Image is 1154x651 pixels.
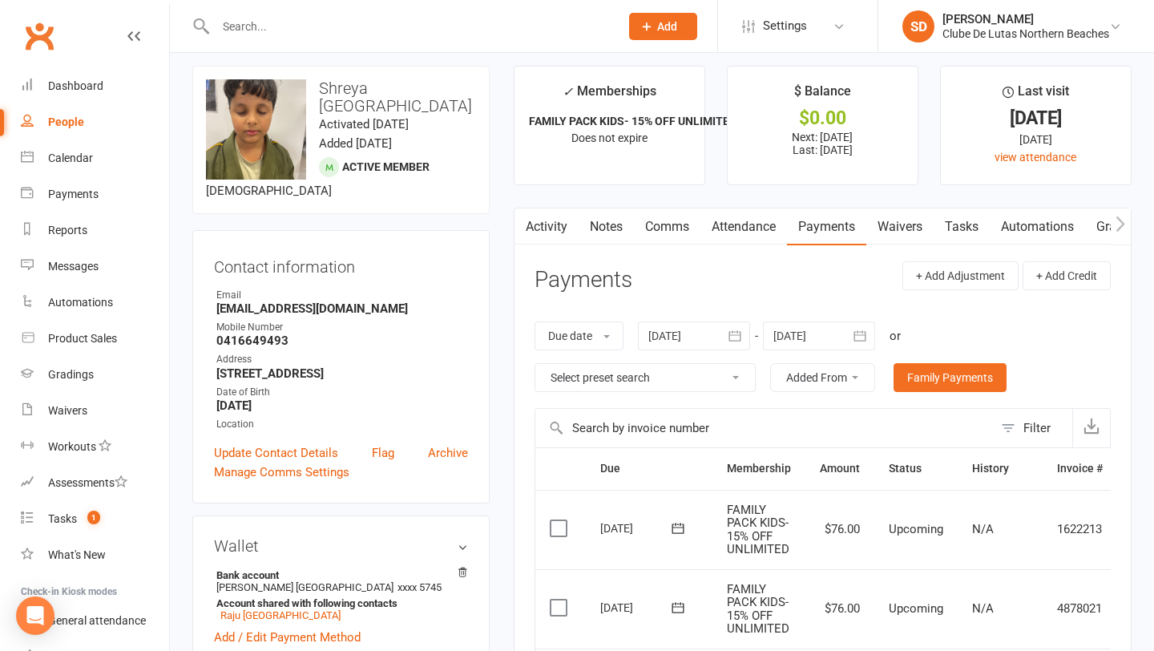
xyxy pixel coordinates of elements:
[571,131,648,144] span: Does not expire
[995,151,1076,164] a: view attendance
[216,366,468,381] strong: [STREET_ADDRESS]
[21,140,169,176] a: Calendar
[216,320,468,335] div: Mobile Number
[21,212,169,249] a: Reports
[742,131,903,156] p: Next: [DATE] Last: [DATE]
[48,152,93,164] div: Calendar
[216,301,468,316] strong: [EMAIL_ADDRESS][DOMAIN_NAME]
[21,603,169,639] a: General attendance kiosk mode
[214,567,468,624] li: [PERSON_NAME] [GEOGRAPHIC_DATA]
[972,522,994,536] span: N/A
[372,443,394,463] a: Flag
[700,208,787,245] a: Attendance
[1043,569,1117,649] td: 4878021
[535,268,632,293] h3: Payments
[214,628,361,647] a: Add / Edit Payment Method
[48,476,127,489] div: Assessments
[1023,261,1111,290] button: + Add Credit
[634,208,700,245] a: Comms
[535,321,623,350] button: Due date
[216,569,460,581] strong: Bank account
[48,115,84,128] div: People
[763,8,807,44] span: Settings
[48,332,117,345] div: Product Sales
[942,12,1109,26] div: [PERSON_NAME]
[770,363,875,392] button: Added From
[1023,418,1051,438] div: Filter
[21,393,169,429] a: Waivers
[216,334,468,348] strong: 0416649493
[216,385,468,400] div: Date of Birth
[319,136,392,151] time: Added [DATE]
[397,581,442,593] span: xxxx 5745
[942,26,1109,41] div: Clube De Lutas Northern Beaches
[629,13,697,40] button: Add
[216,288,468,303] div: Email
[586,448,712,489] th: Due
[48,512,77,525] div: Tasks
[889,522,943,536] span: Upcoming
[894,363,1007,392] a: Family Payments
[514,208,579,245] a: Activity
[579,208,634,245] a: Notes
[955,110,1116,127] div: [DATE]
[529,115,736,127] strong: FAMILY PACK KIDS- 15% OFF UNLIMITED
[657,20,677,33] span: Add
[214,537,468,555] h3: Wallet
[727,503,789,557] span: FAMILY PACK KIDS- 15% OFF UNLIMITED
[21,176,169,212] a: Payments
[21,429,169,465] a: Workouts
[21,68,169,104] a: Dashboard
[889,601,943,616] span: Upcoming
[990,208,1085,245] a: Automations
[206,79,306,180] img: image1746432060.png
[21,357,169,393] a: Gradings
[1043,448,1117,489] th: Invoice #
[216,597,460,609] strong: Account shared with following contacts
[787,208,866,245] a: Payments
[211,15,608,38] input: Search...
[216,352,468,367] div: Address
[16,596,54,635] div: Open Intercom Messenger
[563,81,656,111] div: Memberships
[216,398,468,413] strong: [DATE]
[955,131,1116,148] div: [DATE]
[48,224,87,237] div: Reports
[600,516,674,540] div: [DATE]
[19,16,59,56] a: Clubworx
[805,448,874,489] th: Amount
[21,321,169,357] a: Product Sales
[214,252,468,276] h3: Contact information
[600,595,674,620] div: [DATE]
[48,260,99,273] div: Messages
[48,548,106,561] div: What's New
[805,490,874,569] td: $76.00
[742,110,903,127] div: $0.00
[958,448,1043,489] th: History
[48,79,103,92] div: Dashboard
[214,443,338,463] a: Update Contact Details
[21,249,169,285] a: Messages
[794,81,851,110] div: $ Balance
[727,582,789,637] span: FAMILY PACK KIDS- 15% OFF UNLIMITED
[21,465,169,501] a: Assessments
[48,614,146,627] div: General attendance
[21,285,169,321] a: Automations
[1043,490,1117,569] td: 1622213
[563,84,573,99] i: ✓
[342,160,430,173] span: Active member
[87,511,100,524] span: 1
[214,463,349,482] a: Manage Comms Settings
[890,326,901,346] div: or
[48,368,94,381] div: Gradings
[902,10,934,42] div: SD
[902,261,1019,290] button: + Add Adjustment
[48,404,87,417] div: Waivers
[21,537,169,573] a: What's New
[48,296,113,309] div: Automations
[48,440,96,453] div: Workouts
[874,448,958,489] th: Status
[972,601,994,616] span: N/A
[934,208,990,245] a: Tasks
[319,117,409,131] time: Activated [DATE]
